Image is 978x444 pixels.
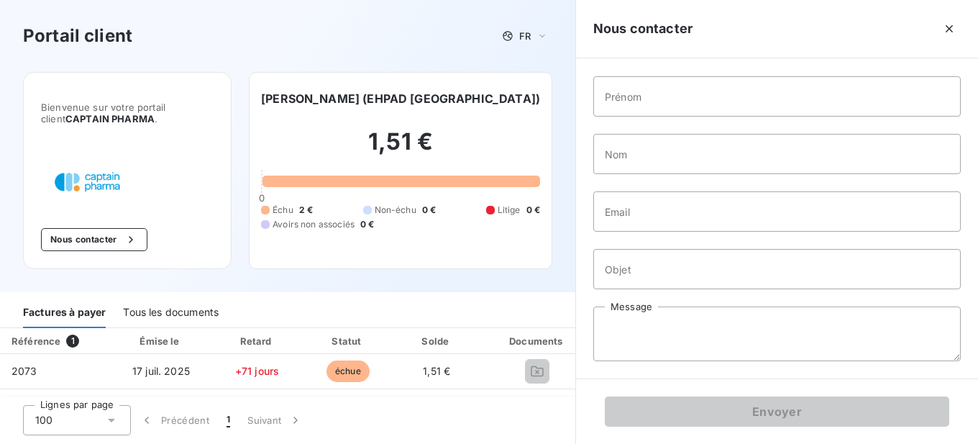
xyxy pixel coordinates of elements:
span: 0 € [360,218,374,231]
span: 17 juil. 2025 [132,365,190,377]
span: 1,51 € [423,365,450,377]
span: Litige [498,204,521,217]
button: Suivant [239,405,311,435]
span: +71 jours [235,365,279,377]
div: Factures à payer [23,298,106,328]
div: Tous les documents [123,298,219,328]
button: Nous contacter [41,228,147,251]
div: Émise le [114,334,208,348]
button: Précédent [131,405,218,435]
h3: Portail client [23,23,132,49]
span: Non-échu [375,204,416,217]
img: Company logo [41,159,133,205]
span: 2 € [299,204,313,217]
span: 0 € [526,204,540,217]
input: placeholder [593,76,961,117]
span: Échu [273,204,293,217]
div: Solde [396,334,477,348]
span: 1 [227,413,230,427]
div: Statut [306,334,390,348]
span: 0 € [422,204,436,217]
button: Envoyer [605,397,949,427]
input: placeholder [593,134,961,174]
span: 100 [35,413,52,427]
span: 0 [259,192,265,204]
h6: [PERSON_NAME] (EHPAD [GEOGRAPHIC_DATA]) [261,90,540,107]
span: FR [519,30,531,42]
span: Avoirs non associés [273,218,355,231]
span: Bienvenue sur votre portail client . [41,101,214,124]
button: 1 [218,405,239,435]
div: Documents [483,334,591,348]
input: placeholder [593,191,961,232]
span: 2073 [12,365,37,377]
input: placeholder [593,249,961,289]
h5: Nous contacter [593,19,693,39]
div: Référence [12,335,60,347]
div: Retard [214,334,301,348]
h2: 1,51 € [261,127,540,171]
span: échue [326,361,370,382]
span: 1 [66,335,79,348]
span: CAPTAIN PHARMA [65,113,155,124]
